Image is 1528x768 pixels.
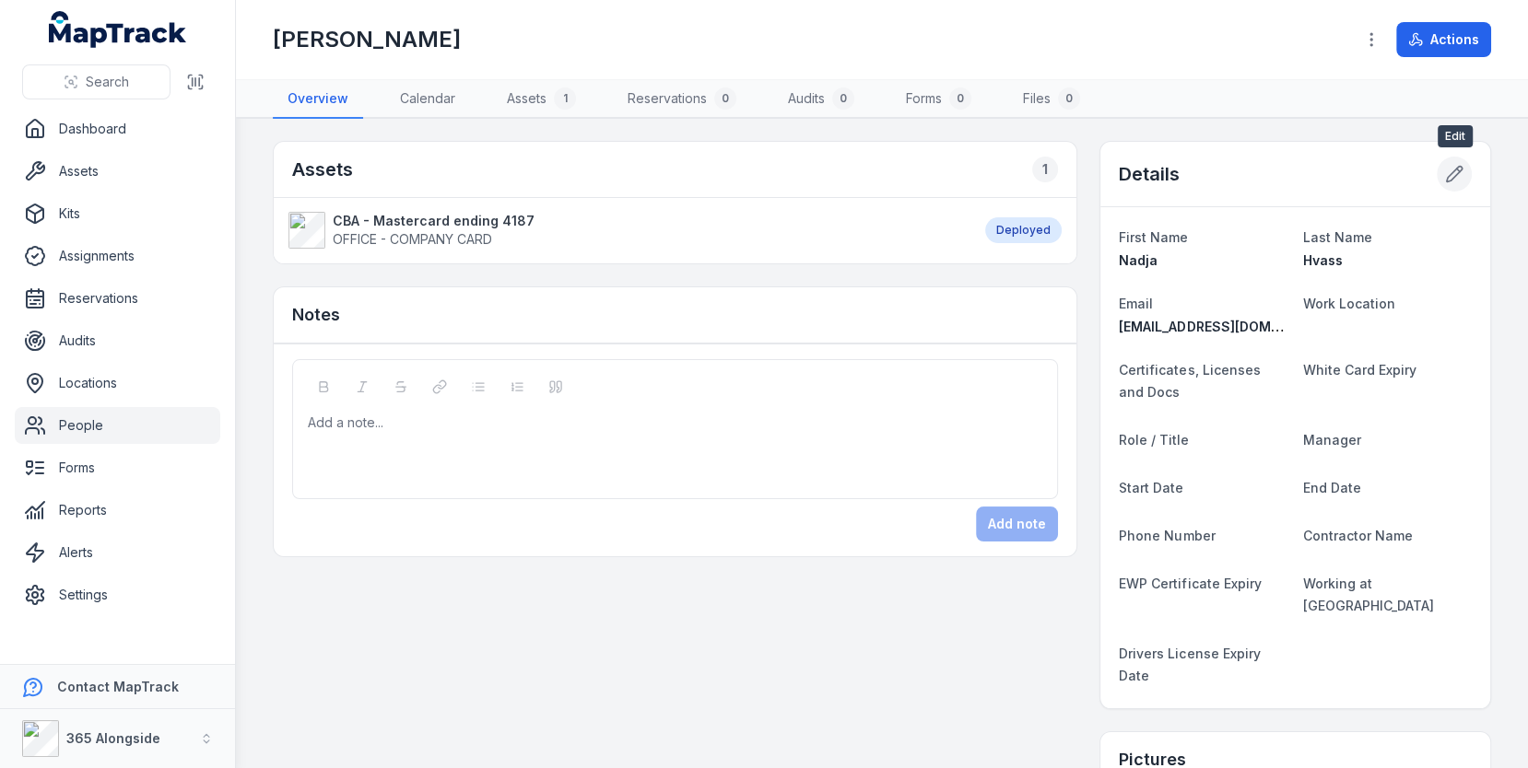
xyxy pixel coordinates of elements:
[492,80,591,119] a: Assets1
[1058,87,1080,110] div: 0
[1303,229,1372,245] span: Last Name
[15,534,220,571] a: Alerts
[832,87,854,110] div: 0
[333,231,492,247] span: OFFICE - COMPANY CARD
[15,322,220,359] a: Audits
[1119,480,1183,495] span: Start Date
[15,407,220,444] a: People
[15,111,220,147] a: Dashboard
[292,157,353,182] h2: Assets
[1303,480,1361,495] span: End Date
[1119,576,1261,591] span: EWP Certificate Expiry
[1303,296,1395,311] span: Work Location
[773,80,869,119] a: Audits0
[1119,528,1215,543] span: Phone Number
[1119,432,1189,448] span: Role / Title
[66,730,160,746] strong: 365 Alongside
[15,365,220,401] a: Locations
[385,80,470,119] a: Calendar
[49,11,187,48] a: MapTrack
[57,679,179,694] strong: Contact MapTrack
[1008,80,1095,119] a: Files0
[1303,576,1434,613] span: Working at [GEOGRAPHIC_DATA]
[273,25,461,54] h1: [PERSON_NAME]
[15,195,220,232] a: Kits
[15,449,220,486] a: Forms
[891,80,986,119] a: Forms0
[15,576,220,613] a: Settings
[1119,252,1158,268] span: Nadja
[273,80,363,119] a: Overview
[15,492,220,529] a: Reports
[554,87,576,110] div: 1
[292,302,340,328] h3: Notes
[1303,362,1416,378] span: White Card Expiry
[333,212,535,230] strong: CBA - Mastercard ending 4187
[15,280,220,317] a: Reservations
[1032,157,1058,182] div: 1
[1303,432,1361,448] span: Manager
[1119,319,1341,334] span: [EMAIL_ADDRESS][DOMAIN_NAME]
[613,80,751,119] a: Reservations0
[1396,22,1491,57] button: Actions
[985,217,1062,243] div: Deployed
[22,64,170,99] button: Search
[1119,161,1180,187] h2: Details
[15,153,220,190] a: Assets
[86,73,129,91] span: Search
[714,87,736,110] div: 0
[1438,125,1473,147] span: Edit
[15,238,220,274] a: Assignments
[1303,252,1343,268] span: Hvass
[288,212,967,249] a: CBA - Mastercard ending 4187OFFICE - COMPANY CARD
[1119,296,1153,311] span: Email
[949,87,971,110] div: 0
[1119,362,1260,400] span: Certificates, Licenses and Docs
[1303,528,1413,543] span: Contractor Name
[1119,229,1188,245] span: First Name
[1119,646,1260,683] span: Drivers License Expiry Date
